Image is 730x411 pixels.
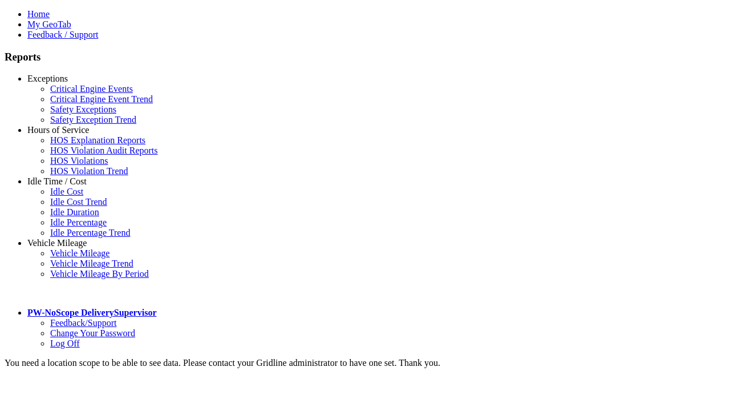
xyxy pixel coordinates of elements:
[27,19,71,29] a: My GeoTab
[50,197,107,207] a: Idle Cost Trend
[50,269,149,279] a: Vehicle Mileage By Period
[50,207,99,217] a: Idle Duration
[50,328,135,338] a: Change Your Password
[50,146,158,155] a: HOS Violation Audit Reports
[50,166,128,176] a: HOS Violation Trend
[50,248,109,258] a: Vehicle Mileage
[27,176,87,186] a: Idle Time / Cost
[5,358,725,368] div: You need a location scope to be able to see data. Please contact your Gridline administrator to h...
[27,74,68,83] a: Exceptions
[27,125,89,135] a: Hours of Service
[50,259,133,268] a: Vehicle Mileage Trend
[50,217,107,227] a: Idle Percentage
[27,308,156,317] a: PW-NoScope DeliverySupervisor
[50,318,116,328] a: Feedback/Support
[27,30,98,39] a: Feedback / Support
[27,238,87,248] a: Vehicle Mileage
[50,84,133,94] a: Critical Engine Events
[50,94,153,104] a: Critical Engine Event Trend
[50,135,145,145] a: HOS Explanation Reports
[5,51,725,63] h3: Reports
[50,156,108,166] a: HOS Violations
[50,339,80,348] a: Log Off
[50,115,136,124] a: Safety Exception Trend
[27,9,50,19] a: Home
[50,104,116,114] a: Safety Exceptions
[50,187,83,196] a: Idle Cost
[50,228,130,237] a: Idle Percentage Trend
